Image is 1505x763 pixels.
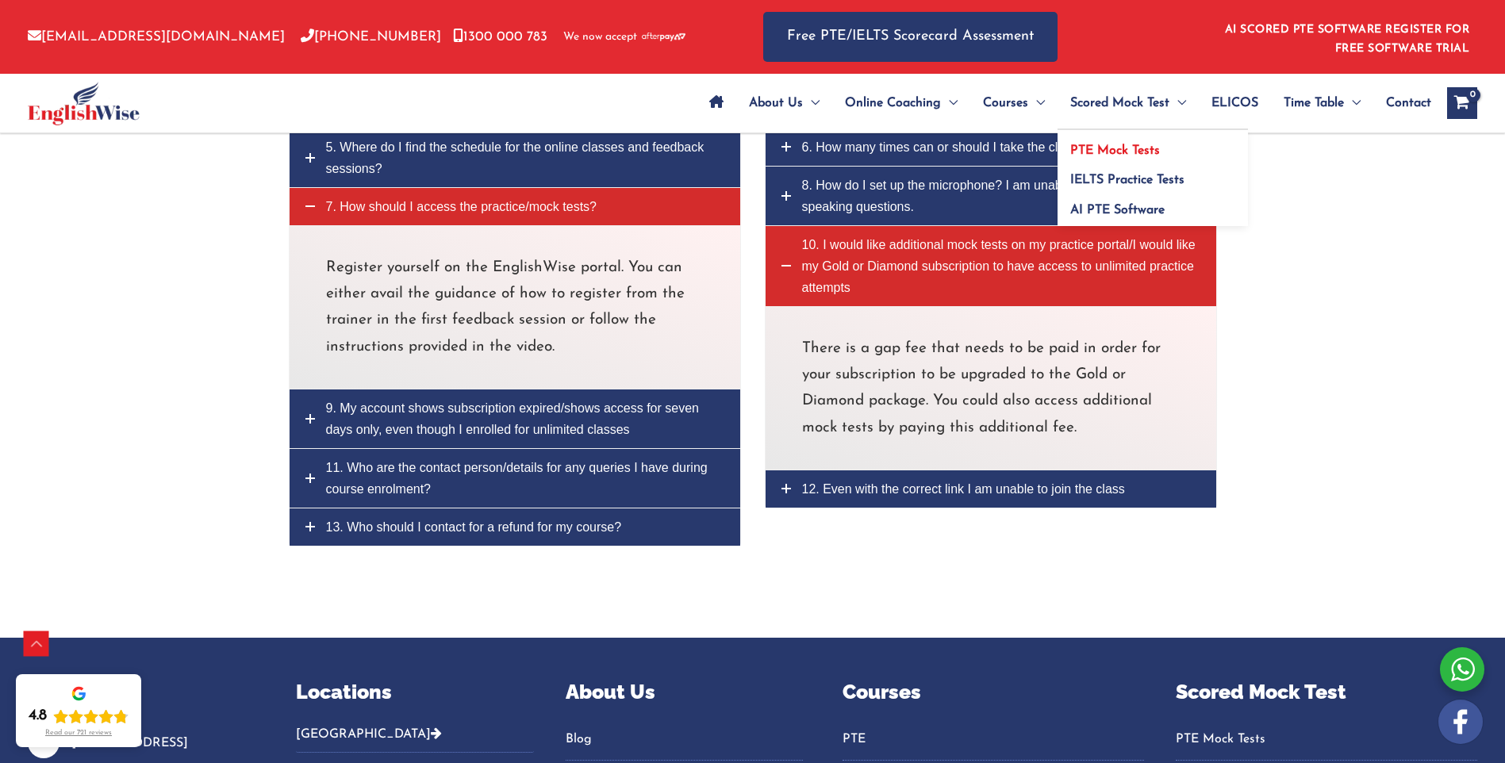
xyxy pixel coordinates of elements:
[1070,144,1160,157] span: PTE Mock Tests
[803,75,820,131] span: Menu Toggle
[1070,174,1184,186] span: IELTS Practice Tests
[843,677,1144,707] p: Courses
[290,449,740,508] a: 11. Who are the contact person/details for any queries I have during course enrolment?
[29,707,47,726] div: 4.8
[290,128,740,187] a: 5. Where do I find the schedule for the online classes and feedback sessions?
[326,461,708,496] span: 11. Who are the contact person/details for any queries I have during course enrolment?
[970,75,1058,131] a: CoursesMenu Toggle
[1438,700,1483,744] img: white-facebook.png
[802,482,1125,496] span: 12. Even with the correct link I am unable to join the class
[766,128,1216,166] a: 6. How many times can or should I take the classes?
[1058,130,1248,160] a: PTE Mock Tests
[1373,75,1431,131] a: Contact
[766,470,1216,508] a: 12. Even with the correct link I am unable to join the class
[802,238,1196,294] span: 10. I would like additional mock tests on my practice portal/I would like my Gold or Diamond subs...
[1028,75,1045,131] span: Menu Toggle
[1447,87,1477,119] a: View Shopping Cart, empty
[763,12,1058,62] a: Free PTE/IELTS Scorecard Assessment
[642,33,685,41] img: Afterpay-Logo
[749,75,803,131] span: About Us
[736,75,832,131] a: About UsMenu Toggle
[766,226,1216,306] a: 10. I would like additional mock tests on my practice portal/I would like my Gold or Diamond subs...
[983,75,1028,131] span: Courses
[1070,75,1169,131] span: Scored Mock Test
[845,75,941,131] span: Online Coaching
[296,677,534,707] p: Locations
[326,255,704,360] p: Register yourself on the EnglishWise portal. You can either avail the guidance of how to register...
[28,677,256,707] p: Contact Us
[326,401,699,436] span: 9. My account shows subscription expired/shows access for seven days only, even though I enrolled...
[453,30,547,44] a: 1300 000 783
[843,727,1144,753] a: PTE
[802,140,1099,154] span: 6. How many times can or should I take the classes?
[1344,75,1361,131] span: Menu Toggle
[802,335,1180,441] p: There is a gap fee that needs to be paid in order for your subscription to be upgraded to the Gol...
[326,200,597,213] span: 7. How should I access the practice/mock tests?
[290,508,740,546] a: 13. Who should I contact for a refund for my course?
[326,520,622,534] span: 13. Who should I contact for a refund for my course?
[1070,204,1165,217] span: AI PTE Software
[326,140,705,175] span: 5. Where do I find the schedule for the online classes and feedback sessions?
[45,729,112,738] div: Read our 721 reviews
[1211,75,1258,131] span: ELICOS
[766,167,1216,225] a: 8. How do I set up the microphone? I am unable to unlock the speaking questions.
[843,727,1144,760] nav: Menu
[1215,11,1477,63] aside: Header Widget 1
[1284,75,1344,131] span: Time Table
[301,30,441,44] a: [PHONE_NUMBER]
[832,75,970,131] a: Online CoachingMenu Toggle
[296,727,534,753] button: [GEOGRAPHIC_DATA]
[566,727,804,753] a: Blog
[1176,677,1477,707] p: Scored Mock Test
[290,188,740,225] a: 7. How should I access the practice/mock tests?
[563,29,637,45] span: We now accept
[697,75,1431,131] nav: Site Navigation: Main Menu
[1225,24,1470,55] a: AI SCORED PTE SOFTWARE REGISTER FOR FREE SOFTWARE TRIAL
[1271,75,1373,131] a: Time TableMenu Toggle
[1386,75,1431,131] span: Contact
[566,677,804,707] p: About Us
[802,178,1148,213] span: 8. How do I set up the microphone? I am unable to unlock the speaking questions.
[1199,75,1271,131] a: ELICOS
[1058,75,1199,131] a: Scored Mock TestMenu Toggle
[1169,75,1186,131] span: Menu Toggle
[28,82,140,125] img: cropped-ew-logo
[29,707,129,726] div: Rating: 4.8 out of 5
[1176,727,1477,753] a: PTE Mock Tests
[1058,160,1248,190] a: IELTS Practice Tests
[941,75,958,131] span: Menu Toggle
[1058,190,1248,226] a: AI PTE Software
[28,30,285,44] a: [EMAIL_ADDRESS][DOMAIN_NAME]
[290,389,740,448] a: 9. My account shows subscription expired/shows access for seven days only, even though I enrolled...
